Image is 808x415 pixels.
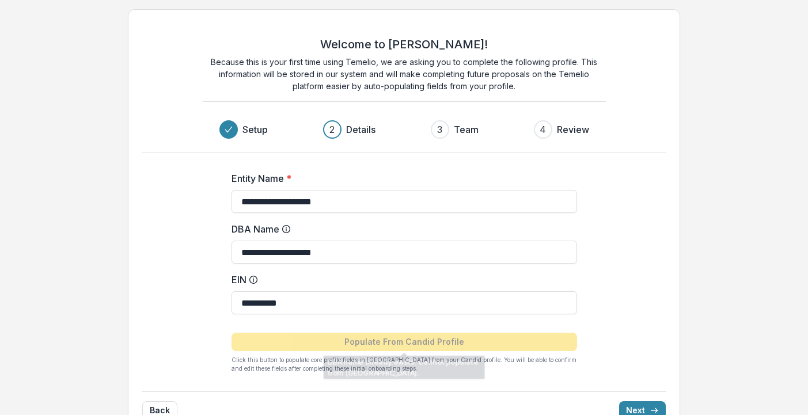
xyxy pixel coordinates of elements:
[232,222,570,236] label: DBA Name
[203,56,606,92] p: Because this is your first time using Temelio, we are asking you to complete the following profil...
[346,123,375,136] h3: Details
[540,123,546,136] div: 4
[437,123,442,136] div: 3
[329,123,335,136] div: 2
[454,123,479,136] h3: Team
[232,356,577,373] p: Click this button to populate core profile fields in [GEOGRAPHIC_DATA] from your Candid profile. ...
[242,123,268,136] h3: Setup
[557,123,589,136] h3: Review
[320,37,488,51] h2: Welcome to [PERSON_NAME]!
[232,273,570,287] label: EIN
[232,333,577,351] button: Populate From Candid Profile
[219,120,589,139] div: Progress
[232,172,570,185] label: Entity Name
